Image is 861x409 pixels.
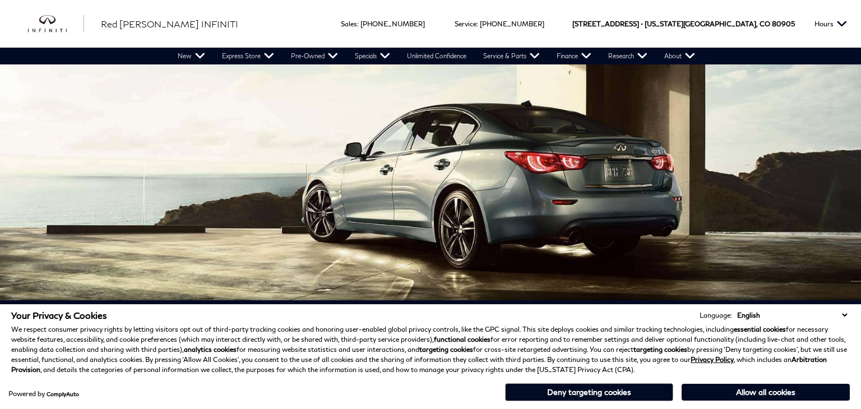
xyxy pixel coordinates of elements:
[656,48,703,64] a: About
[700,312,732,319] div: Language:
[169,48,703,64] nav: Main Navigation
[600,48,656,64] a: Research
[419,345,473,354] strong: targeting cookies
[283,48,346,64] a: Pre-Owned
[184,345,237,354] strong: analytics cookies
[475,48,548,64] a: Service & Parts
[455,20,476,28] span: Service
[101,17,238,31] a: Red [PERSON_NAME] INFINITI
[734,310,850,320] select: Language Select
[346,48,399,64] a: Specials
[434,335,490,343] strong: functional cookies
[11,310,107,320] span: Your Privacy & Cookies
[691,355,734,364] a: Privacy Policy
[341,20,357,28] span: Sales
[214,48,283,64] a: Express Store
[11,324,850,375] p: We respect consumer privacy rights by letting visitors opt out of third-party tracking cookies an...
[734,325,786,333] strong: essential cookies
[505,383,673,401] button: Deny targeting cookies
[572,20,795,28] a: [STREET_ADDRESS] • [US_STATE][GEOGRAPHIC_DATA], CO 80905
[169,48,214,64] a: New
[399,48,475,64] a: Unlimited Confidence
[548,48,600,64] a: Finance
[682,384,850,401] button: Allow all cookies
[28,15,84,33] a: infiniti
[476,20,478,28] span: :
[360,20,425,28] a: [PHONE_NUMBER]
[480,20,544,28] a: [PHONE_NUMBER]
[101,18,238,29] span: Red [PERSON_NAME] INFINITI
[28,15,84,33] img: INFINITI
[633,345,687,354] strong: targeting cookies
[47,391,79,397] a: ComplyAuto
[8,391,79,397] div: Powered by
[357,20,359,28] span: :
